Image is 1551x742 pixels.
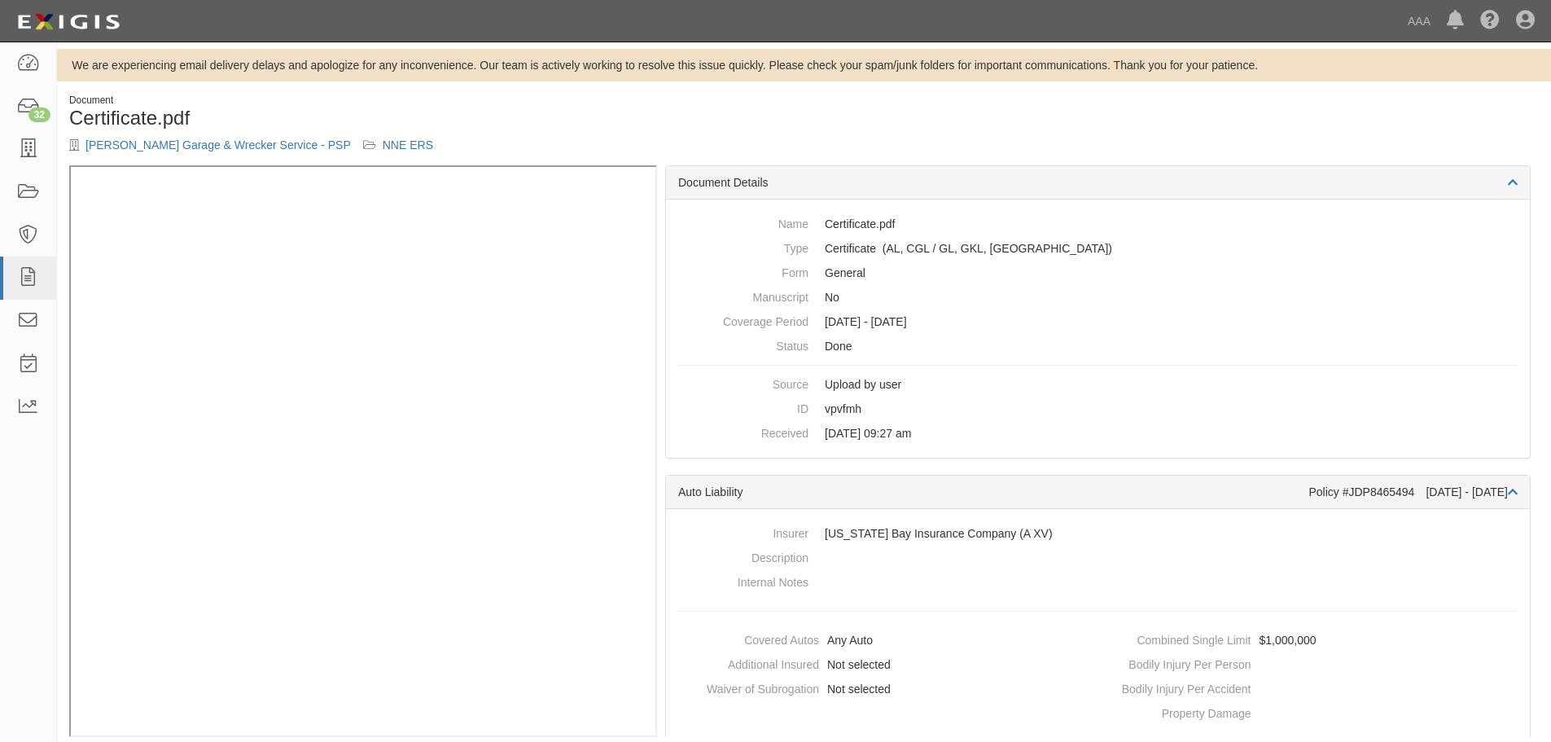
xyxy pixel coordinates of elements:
[12,7,125,37] img: logo-5460c22ac91f19d4615b14bd174203de0afe785f0fc80cf4dbbc73dc1793850b.png
[673,628,819,648] dt: Covered Autos
[678,484,1308,500] div: Auto Liability
[678,421,808,441] dt: Received
[673,677,819,697] dt: Waiver of Subrogation
[85,138,351,151] a: [PERSON_NAME] Garage & Wrecker Service - PSP
[678,212,1518,236] dd: Certificate.pdf
[678,261,808,281] dt: Form
[1105,652,1251,673] dt: Bodily Injury Per Person
[28,108,50,122] div: 32
[666,166,1530,200] div: Document Details
[1105,628,1251,648] dt: Combined Single Limit
[678,397,1518,421] dd: vpvfmh
[673,652,1092,677] dd: Not selected
[1480,11,1500,31] i: Help Center - Complianz
[678,236,808,257] dt: Type
[678,310,1518,334] dd: [DATE] - [DATE]
[1105,677,1251,697] dt: Bodily Injury Per Accident
[673,652,819,673] dt: Additional Insured
[678,285,1518,310] dd: No
[673,677,1092,701] dd: Not selected
[1308,484,1518,500] div: Policy #JDP8465494 [DATE] - [DATE]
[678,521,1518,546] dd: [US_STATE] Bay Insurance Company (A XV)
[57,57,1551,73] div: We are experiencing email delivery delays and apologize for any inconvenience. Our team is active...
[1105,701,1251,722] dt: Property Damage
[678,334,808,354] dt: Status
[673,628,1092,652] dd: Any Auto
[678,421,1518,446] dd: [DATE] 09:27 am
[678,521,808,542] dt: Insurer
[678,372,808,393] dt: Source
[69,108,792,129] h1: Certificate.pdf
[678,334,1518,358] dd: Done
[678,285,808,305] dt: Manuscript
[1105,628,1524,652] dd: $1,000,000
[678,212,808,232] dt: Name
[678,261,1518,285] dd: General
[678,546,808,566] dt: Description
[678,570,808,591] dt: Internal Notes
[678,397,808,417] dt: ID
[1400,5,1439,37] a: AAA
[383,138,433,151] a: NNE ERS
[678,310,808,330] dt: Coverage Period
[69,94,792,108] div: Document
[678,236,1518,261] dd: Auto Liability Commercial General Liability / Garage Liability Garage Keepers Liability On-Hook
[678,372,1518,397] dd: Upload by user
